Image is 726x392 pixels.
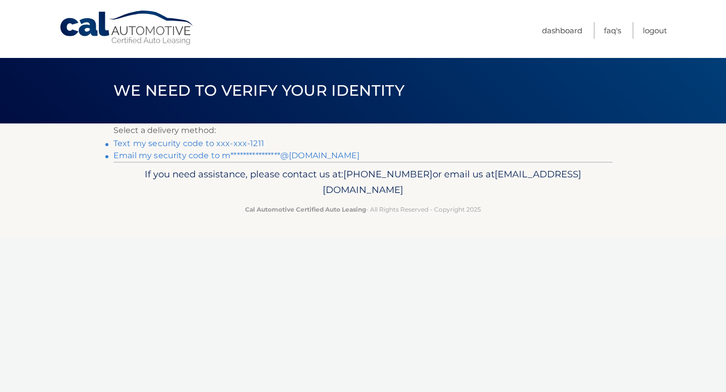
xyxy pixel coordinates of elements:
span: We need to verify your identity [113,81,404,100]
strong: Cal Automotive Certified Auto Leasing [245,206,366,213]
a: FAQ's [604,22,621,39]
span: [PHONE_NUMBER] [343,168,433,180]
p: Select a delivery method: [113,123,613,138]
a: Cal Automotive [59,10,195,46]
a: Dashboard [542,22,582,39]
a: Text my security code to xxx-xxx-1211 [113,139,264,148]
p: - All Rights Reserved - Copyright 2025 [120,204,606,215]
a: Logout [643,22,667,39]
p: If you need assistance, please contact us at: or email us at [120,166,606,199]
